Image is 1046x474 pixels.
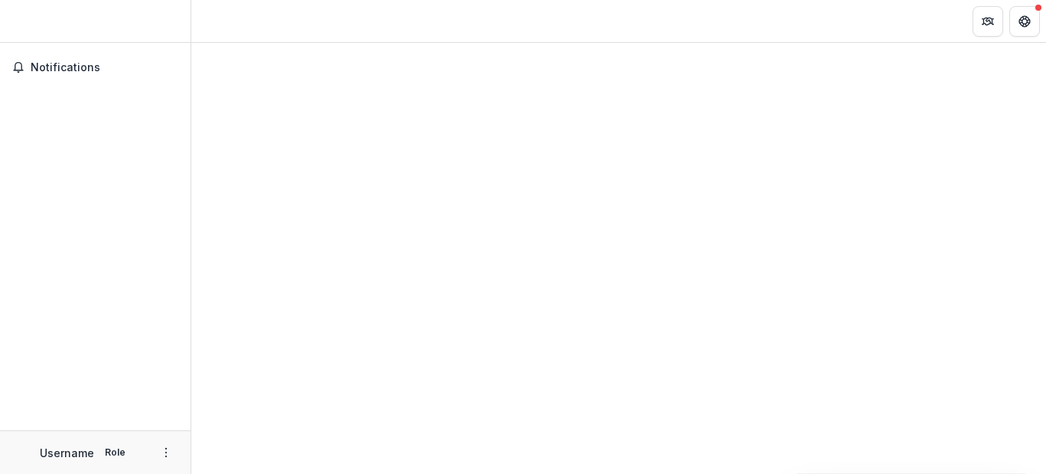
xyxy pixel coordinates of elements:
span: Notifications [31,61,178,74]
button: Notifications [6,55,184,80]
button: More [157,443,175,462]
p: Username [40,445,94,461]
button: Get Help [1009,6,1040,37]
button: Partners [973,6,1003,37]
p: Role [100,446,130,459]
